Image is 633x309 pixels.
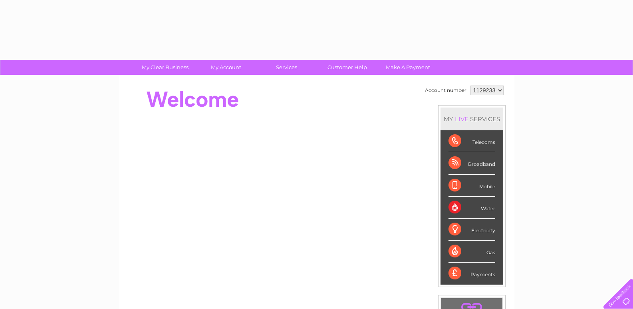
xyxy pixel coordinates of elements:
div: Mobile [448,175,495,197]
a: Make A Payment [375,60,441,75]
div: Telecoms [448,130,495,152]
div: Water [448,197,495,219]
div: Payments [448,263,495,284]
a: Customer Help [314,60,380,75]
a: My Account [193,60,259,75]
div: LIVE [453,115,470,123]
div: Electricity [448,219,495,241]
a: My Clear Business [132,60,198,75]
div: MY SERVICES [441,108,503,130]
td: Account number [423,84,468,97]
a: Services [254,60,319,75]
div: Gas [448,241,495,263]
div: Broadband [448,152,495,174]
